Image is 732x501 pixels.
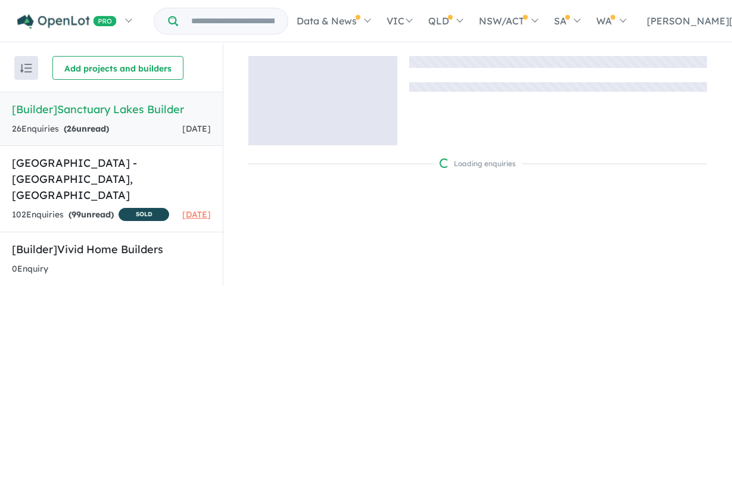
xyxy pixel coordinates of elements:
span: [DATE] [182,123,211,134]
span: 26 [67,123,76,134]
img: Openlot PRO Logo White [17,14,117,29]
h5: [GEOGRAPHIC_DATA] - [GEOGRAPHIC_DATA] , [GEOGRAPHIC_DATA] [12,155,211,203]
h5: [Builder] Sanctuary Lakes Builder [12,101,211,117]
span: 99 [71,209,81,220]
span: [DATE] [182,209,211,220]
div: 102 Enquir ies [12,208,169,223]
img: sort.svg [20,64,32,73]
div: Loading enquiries [440,158,516,170]
div: 0 Enquir y [12,262,48,276]
strong: ( unread) [68,209,114,220]
h5: [Builder] Vivid Home Builders [12,241,211,257]
button: Add projects and builders [52,56,183,80]
strong: ( unread) [64,123,109,134]
span: SOLD [119,208,169,221]
div: 26 Enquir ies [12,122,109,136]
input: Try estate name, suburb, builder or developer [180,8,285,34]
